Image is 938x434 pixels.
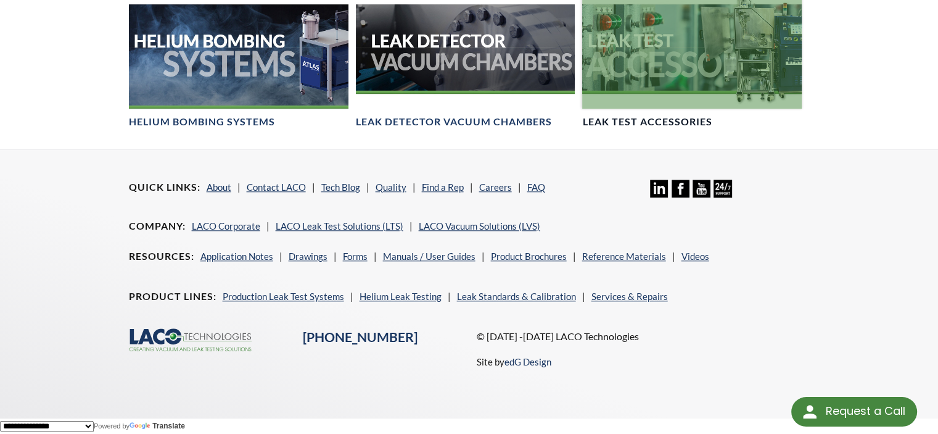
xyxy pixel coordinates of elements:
[419,220,540,232] a: LACO Vacuum Solutions (LVS)
[289,251,327,262] a: Drawings
[276,220,403,232] a: LACO Leak Test Solutions (LTS)
[129,181,200,194] h4: Quick Links
[360,291,442,302] a: Helium Leak Testing
[200,251,273,262] a: Application Notes
[129,220,186,233] h4: Company
[130,422,185,430] a: Translate
[223,291,344,302] a: Production Leak Test Systems
[192,220,260,232] a: LACO Corporate
[491,251,567,262] a: Product Brochures
[681,251,709,262] a: Videos
[825,397,905,425] div: Request a Call
[343,251,368,262] a: Forms
[207,182,231,193] a: About
[791,397,917,427] div: Request a Call
[714,180,731,198] img: 24/7 Support Icon
[303,329,418,345] a: [PHONE_NUMBER]
[591,291,668,302] a: Services & Repairs
[129,115,275,128] h4: Helium Bombing Systems
[383,251,475,262] a: Manuals / User Guides
[582,251,666,262] a: Reference Materials
[247,182,306,193] a: Contact LACO
[376,182,406,193] a: Quality
[504,356,551,367] a: edG Design
[479,182,512,193] a: Careers
[476,328,809,344] p: © [DATE] -[DATE] LACO Technologies
[800,402,820,422] img: round button
[527,182,545,193] a: FAQ
[457,291,576,302] a: Leak Standards & Calibration
[476,354,551,369] p: Site by
[130,422,152,430] img: Google Translate
[321,182,360,193] a: Tech Blog
[356,115,552,128] h4: Leak Detector Vacuum Chambers
[422,182,464,193] a: Find a Rep
[129,250,194,263] h4: Resources
[714,188,731,199] a: 24/7 Support
[582,115,712,128] h4: Leak Test Accessories
[129,290,216,303] h4: Product Lines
